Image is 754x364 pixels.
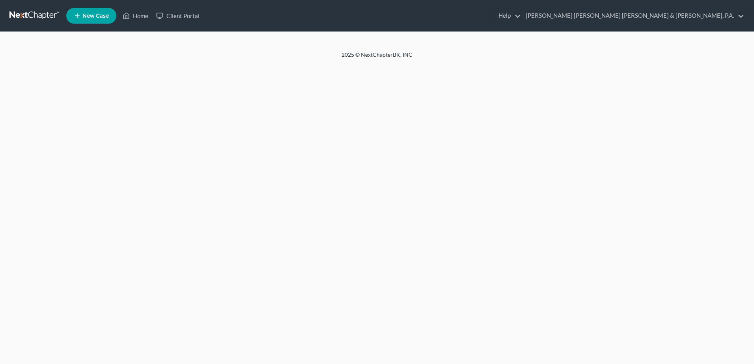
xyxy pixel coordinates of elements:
a: [PERSON_NAME] [PERSON_NAME] [PERSON_NAME] & [PERSON_NAME], P.A. [522,9,744,23]
a: Help [495,9,521,23]
new-legal-case-button: New Case [66,8,116,24]
a: Client Portal [152,9,203,23]
a: Home [119,9,152,23]
div: 2025 © NextChapterBK, INC [152,51,602,65]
